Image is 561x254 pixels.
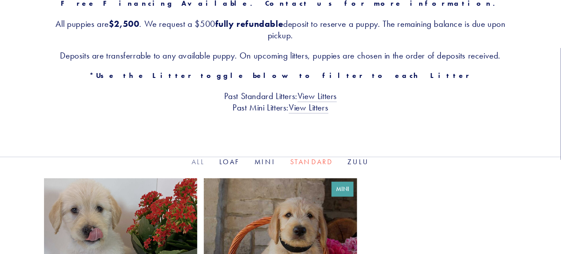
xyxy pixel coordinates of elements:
[255,158,276,166] a: Mini
[290,158,333,166] a: Standard
[109,18,140,29] strong: $2,500
[89,71,471,80] strong: *Use the Litter toggle below to filter to each Litter
[192,158,205,166] a: All
[289,102,328,114] a: View Litters
[219,158,240,166] a: Loaf
[298,91,337,102] a: View Litters
[347,158,369,166] a: Zulu
[44,18,517,41] h3: All puppies are . We request a $500 deposit to reserve a puppy. The remaining balance is due upon...
[44,90,517,113] h3: Past Standard Litters: Past Mini Litters:
[44,50,517,61] h3: Deposits are transferrable to any available puppy. On upcoming litters, puppies are chosen in the...
[215,18,284,29] strong: fully refundable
